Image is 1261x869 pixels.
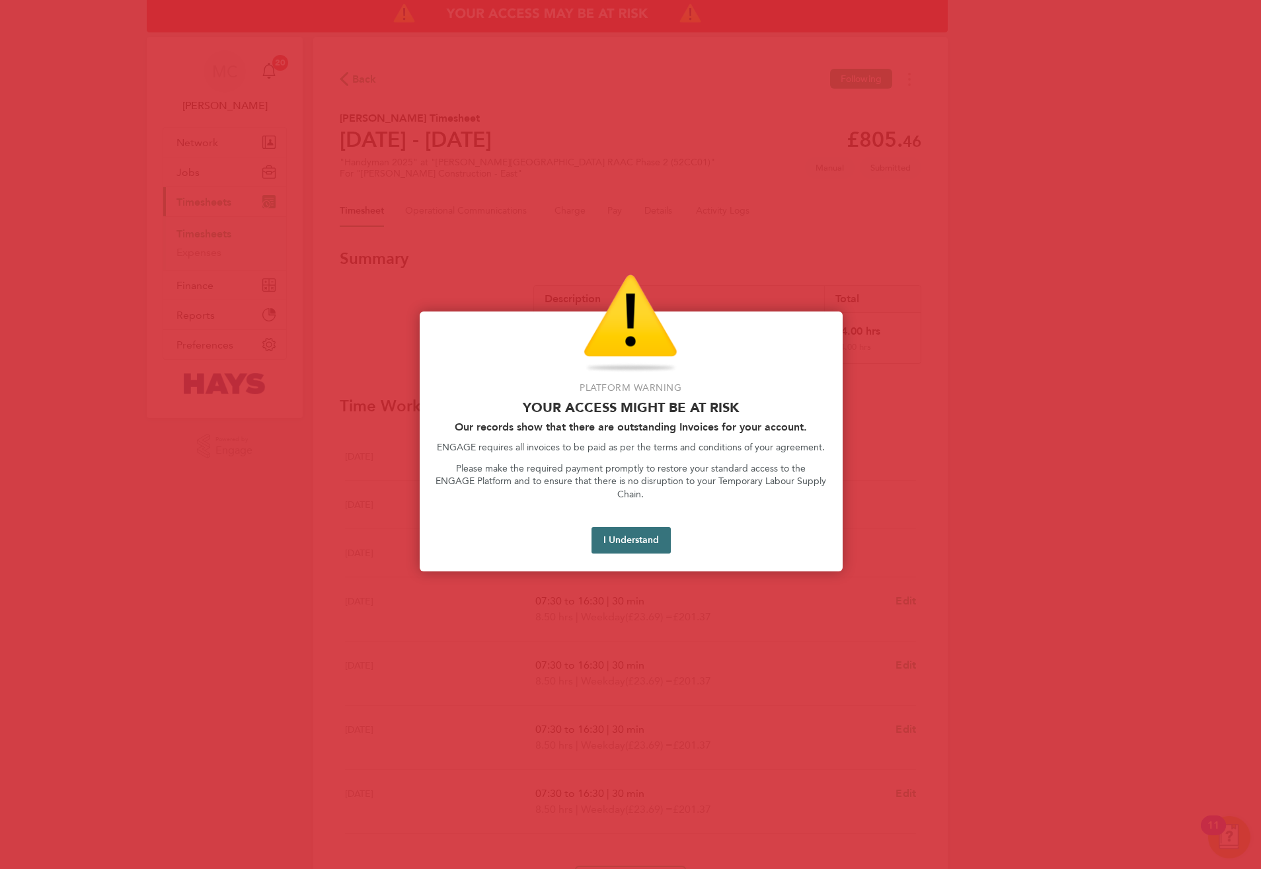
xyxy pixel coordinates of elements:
h2: Our records show that there are outstanding Invoices for your account. [436,421,827,433]
p: Please make the required payment promptly to restore your standard access to the ENGAGE Platform ... [436,462,827,501]
p: ENGAGE requires all invoices to be paid as per the terms and conditions of your agreement. [436,441,827,454]
p: Your access might be at risk [436,399,827,415]
p: Platform Warning [436,382,827,395]
img: Warning Icon [584,274,677,374]
button: I Understand [592,527,671,554]
div: Access At Risk [420,311,843,572]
